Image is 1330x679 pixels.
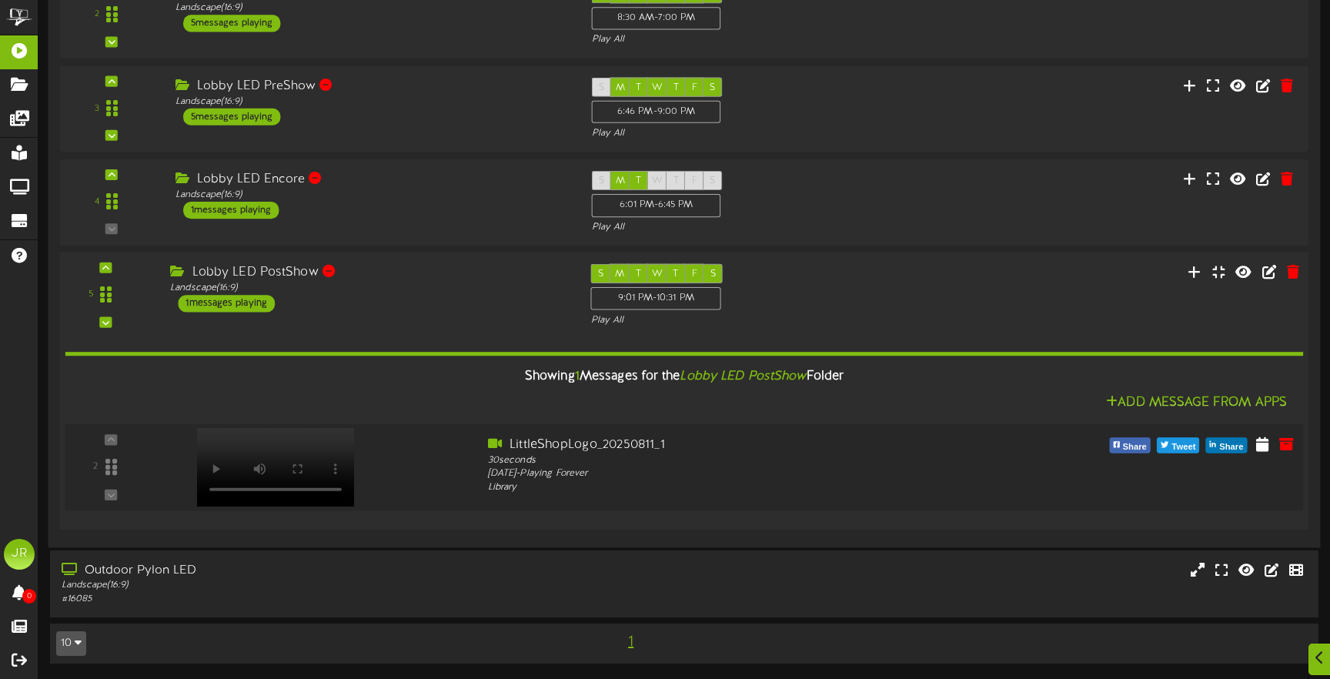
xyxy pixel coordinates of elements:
span: T [636,268,641,279]
div: 9:01 PM - 10:31 PM [591,287,721,310]
div: 1 messages playing [183,202,279,219]
div: Landscape ( 16:9 ) [175,95,569,109]
span: S [599,82,604,93]
span: T [673,176,679,186]
div: 6:01 PM - 6:45 PM [592,194,721,216]
div: Play All [592,127,881,140]
span: T [636,176,641,186]
button: Add Message From Apps [1101,393,1292,413]
div: Landscape ( 16:9 ) [175,2,569,15]
span: W [652,82,663,93]
button: Tweet [1157,437,1199,453]
span: W [652,176,663,186]
div: Outdoor Pylon LED [62,562,567,580]
div: 30 seconds [488,453,985,467]
span: Tweet [1168,438,1198,455]
span: 1 [624,634,637,651]
i: Lobby LED PostShow [680,369,806,383]
div: 8:30 AM - 7:00 PM [592,7,721,29]
div: 5 messages playing [183,109,280,125]
span: F [692,176,697,186]
button: 10 [56,631,86,656]
span: M [615,268,624,279]
div: Library [488,480,985,494]
div: Lobby LED PostShow [170,263,567,281]
div: Play All [592,33,881,46]
span: Share [1216,438,1246,455]
span: S [599,176,604,186]
span: F [692,82,697,93]
button: Share [1206,437,1248,453]
div: LittleShopLogo_20250811_1 [488,436,985,453]
button: Share [1109,437,1151,453]
div: Lobby LED PreShow [175,78,569,95]
span: 1 [575,369,580,383]
span: M [616,176,625,186]
div: [DATE] - Playing Forever [488,467,985,481]
div: Play All [592,221,881,234]
div: Showing Messages for the Folder [53,360,1315,393]
span: T [636,82,641,93]
span: Share [1119,438,1149,455]
span: T [673,268,678,279]
div: Landscape ( 16:9 ) [62,579,567,592]
div: 5 messages playing [183,15,280,32]
div: 6:46 PM - 9:00 PM [592,101,721,123]
div: Landscape ( 16:9 ) [175,189,569,202]
span: S [710,82,715,93]
span: F [692,268,697,279]
div: Landscape ( 16:9 ) [170,281,567,294]
div: Lobby LED Encore [175,171,569,189]
span: M [616,82,625,93]
span: S [710,268,716,279]
div: Play All [591,313,883,326]
span: S [598,268,603,279]
span: 0 [22,589,36,604]
span: S [710,176,715,186]
span: T [673,82,679,93]
div: # 16085 [62,593,567,606]
div: JR [4,539,35,570]
span: W [652,268,663,279]
div: 1 messages playing [178,295,275,312]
